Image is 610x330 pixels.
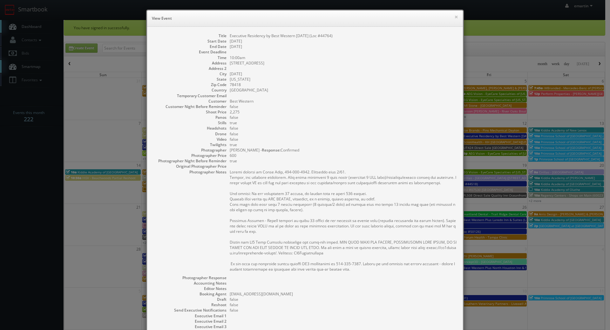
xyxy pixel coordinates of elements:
dt: Executive Email 1 [153,313,227,319]
dd: 10:00am [230,55,457,60]
dt: Executive Email 2 [153,319,227,324]
dt: Title [153,33,227,38]
dd: true [230,158,457,164]
dt: Time [153,55,227,60]
dt: Accounting Notes [153,280,227,286]
dd: true [230,120,457,125]
dd: Executive Residency by Best Western [DATE] (Loc #44764) [230,33,457,38]
dt: Address [153,60,227,66]
dt: Photographer Response [153,275,227,280]
dt: Start Date [153,38,227,44]
dt: Event Deadline [153,49,227,55]
dd: Best Western [230,98,457,104]
dd: false [230,302,457,307]
dt: Headshots [153,125,227,131]
dd: [DATE] [230,71,457,77]
dt: Twilights [153,142,227,147]
dt: Send Executive Notifications [153,307,227,313]
dt: Panos [153,115,227,120]
dd: true [230,142,457,147]
dt: Draft [153,297,227,302]
dd: [DATE] [230,44,457,49]
dd: [PERSON_NAME] - Confirmed [230,147,457,153]
dt: State [153,77,227,82]
dt: Booking Agent [153,291,227,297]
pre: Loremi dolorsi am Conse Adip, 494-000-4942. Elitseddo eius 2/61. Tempor, inc utlabore etdolorem. ... [230,169,457,272]
b: Response: [262,147,281,153]
dd: [US_STATE] [230,77,457,82]
dt: City [153,71,227,77]
dd: false [230,297,457,302]
dt: Temporary Customer Email [153,93,227,98]
h6: View Event [152,15,458,22]
dt: End Date [153,44,227,49]
dt: Address 2 [153,66,227,71]
dt: Shoot Price [153,109,227,115]
dd: false [230,115,457,120]
dd: false [230,307,457,313]
dd: [STREET_ADDRESS] [230,60,457,66]
dt: Customer [153,98,227,104]
button: × [454,15,458,19]
dt: Drone [153,131,227,137]
dt: Stills [153,120,227,125]
dd: 600 [230,153,457,158]
dt: Photographer Notes [153,169,227,175]
dt: Country [153,87,227,93]
dt: Reshoot [153,302,227,307]
dt: Photographer [153,147,227,153]
dt: Photographer Night Before Reminder [153,158,227,164]
dd: [GEOGRAPHIC_DATA] [230,87,457,93]
dd: false [230,125,457,131]
dd: [EMAIL_ADDRESS][DOMAIN_NAME] [230,291,457,297]
dt: Customer Night Before Reminder [153,104,227,109]
dt: Photographer Price [153,153,227,158]
dd: false [230,137,457,142]
dt: Executive Email 3 [153,324,227,329]
dd: false [230,104,457,109]
dt: Editor Notes [153,286,227,291]
dd: 78418 [230,82,457,87]
dd: [DATE] [230,38,457,44]
dt: Original Photographer Price [153,164,227,169]
dd: 2,275 [230,109,457,115]
dt: Video [153,137,227,142]
dd: false [230,131,457,137]
dt: Zip Code [153,82,227,87]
